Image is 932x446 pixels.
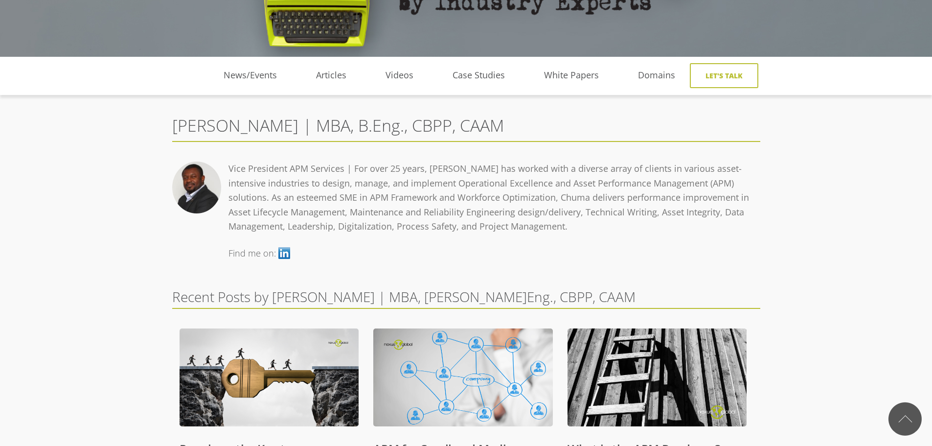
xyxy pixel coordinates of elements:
[180,329,359,429] img: People as the Key to an Effective APM Program:
[296,68,366,83] a: Articles
[366,68,433,83] a: Videos
[433,68,524,83] a: Case Studies
[690,63,758,88] a: Let's Talk
[568,329,747,429] img: What is the APM Roadmap?
[228,162,760,246] div: Vice President APM Services | For over 25 years, [PERSON_NAME] has worked with a diverse array of...
[172,115,760,137] h2: [PERSON_NAME] | MBA, B.Eng., CBPP, CAAM
[172,162,221,213] img: Chuma Chukwurah | MBA, B.Eng., CBPP, CAAM
[172,290,760,304] h3: Recent Posts by [PERSON_NAME] | MBA, [PERSON_NAME]Eng., CBPP, CAAM
[524,68,618,83] a: White Papers
[373,329,553,429] img: APM for Small and Medium Companies
[204,68,296,83] a: News/Events
[228,247,276,259] span: Find me on:
[618,68,695,83] a: Domains
[189,57,695,99] div: Navigation Menu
